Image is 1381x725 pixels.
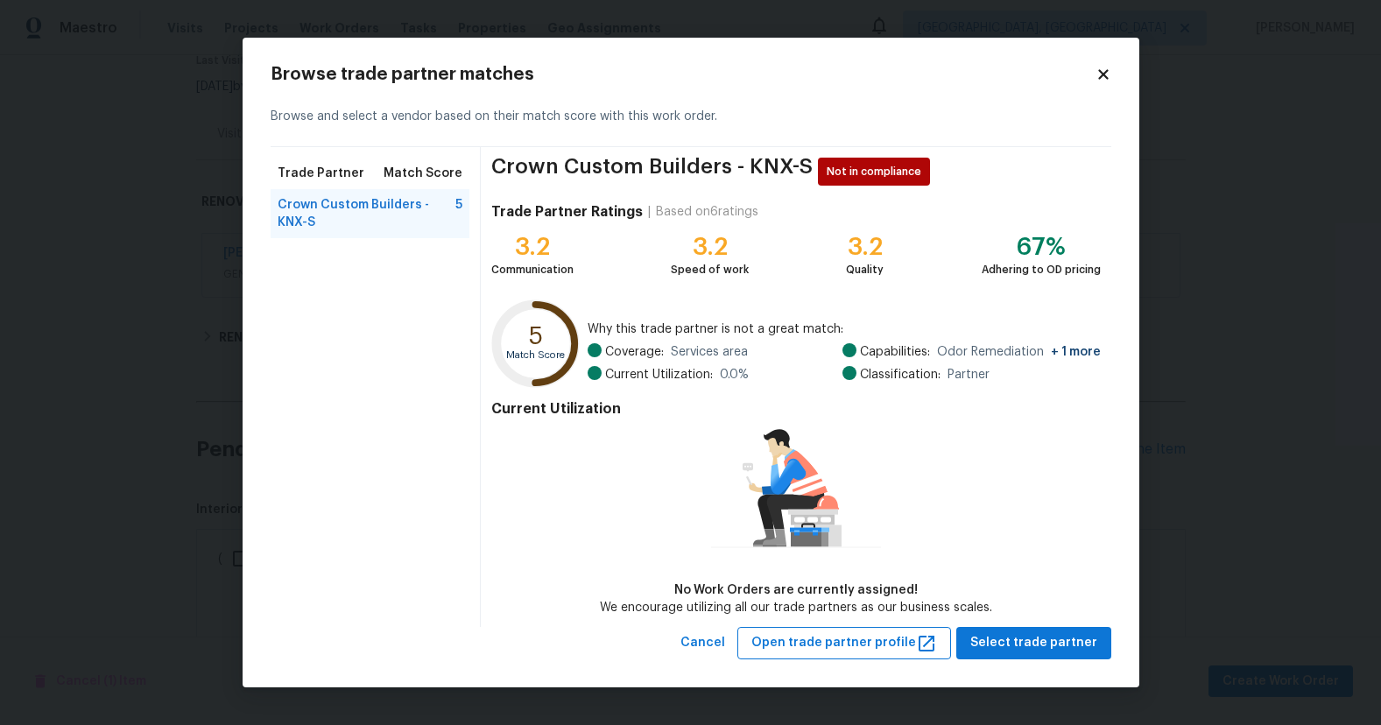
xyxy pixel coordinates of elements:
[643,203,656,221] div: |
[982,261,1101,278] div: Adhering to OD pricing
[271,87,1111,147] div: Browse and select a vendor based on their match score with this work order.
[720,366,749,384] span: 0.0 %
[982,238,1101,256] div: 67%
[491,400,1100,418] h4: Current Utilization
[846,238,884,256] div: 3.2
[384,165,462,182] span: Match Score
[491,238,574,256] div: 3.2
[860,366,941,384] span: Classification:
[491,261,574,278] div: Communication
[846,261,884,278] div: Quality
[600,599,992,616] div: We encourage utilizing all our trade partners as our business scales.
[948,366,990,384] span: Partner
[827,163,928,180] span: Not in compliance
[751,632,937,654] span: Open trade partner profile
[671,238,749,256] div: 3.2
[1051,346,1101,358] span: + 1 more
[680,632,725,654] span: Cancel
[673,627,732,659] button: Cancel
[605,343,664,361] span: Coverage:
[491,203,643,221] h4: Trade Partner Ratings
[656,203,758,221] div: Based on 6 ratings
[937,343,1101,361] span: Odor Remediation
[491,158,813,186] span: Crown Custom Builders - KNX-S
[455,196,462,231] span: 5
[605,366,713,384] span: Current Utilization:
[529,324,543,348] text: 5
[970,632,1097,654] span: Select trade partner
[956,627,1111,659] button: Select trade partner
[737,627,951,659] button: Open trade partner profile
[271,66,1096,83] h2: Browse trade partner matches
[600,581,992,599] div: No Work Orders are currently assigned!
[671,261,749,278] div: Speed of work
[278,196,456,231] span: Crown Custom Builders - KNX-S
[278,165,364,182] span: Trade Partner
[588,320,1101,338] span: Why this trade partner is not a great match:
[507,351,566,361] text: Match Score
[860,343,930,361] span: Capabilities:
[671,343,748,361] span: Services area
